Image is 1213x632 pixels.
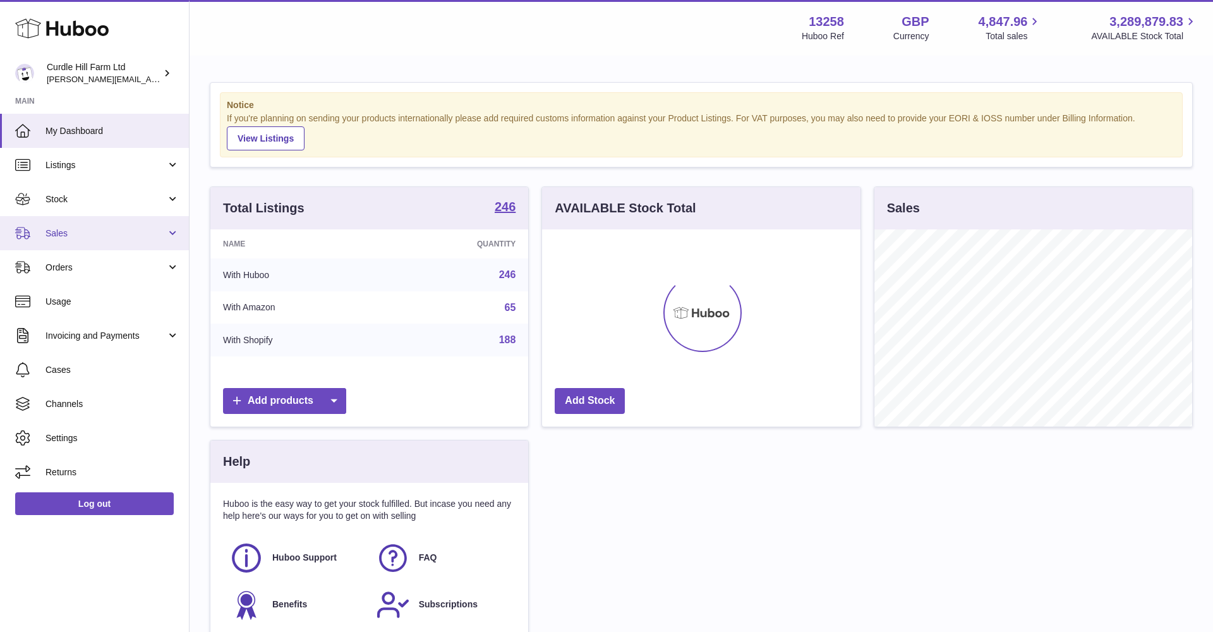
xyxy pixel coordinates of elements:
a: Add Stock [555,388,625,414]
span: Settings [45,432,179,444]
span: [PERSON_NAME][EMAIL_ADDRESS][DOMAIN_NAME] [47,74,253,84]
div: Curdle Hill Farm Ltd [47,61,160,85]
span: Usage [45,296,179,308]
a: Subscriptions [376,588,510,622]
p: Huboo is the easy way to get your stock fulfilled. But incase you need any help here's our ways f... [223,498,516,522]
a: View Listings [227,126,305,150]
a: 188 [499,334,516,345]
a: FAQ [376,541,510,575]
span: Channels [45,398,179,410]
span: 3,289,879.83 [1109,13,1183,30]
a: 3,289,879.83 AVAILABLE Stock Total [1091,13,1198,42]
a: Log out [15,492,174,515]
span: FAQ [419,552,437,564]
td: With Amazon [210,291,384,324]
td: With Huboo [210,258,384,291]
strong: GBP [902,13,929,30]
strong: 13258 [809,13,844,30]
div: If you're planning on sending your products internationally please add required customs informati... [227,112,1176,150]
span: Total sales [986,30,1042,42]
h3: AVAILABLE Stock Total [555,200,696,217]
span: Listings [45,159,166,171]
h3: Total Listings [223,200,305,217]
span: AVAILABLE Stock Total [1091,30,1198,42]
th: Name [210,229,384,258]
a: Add products [223,388,346,414]
span: Invoicing and Payments [45,330,166,342]
span: Huboo Support [272,552,337,564]
div: Currency [893,30,929,42]
a: 4,847.96 Total sales [979,13,1042,42]
span: Orders [45,262,166,274]
span: Stock [45,193,166,205]
td: With Shopify [210,324,384,356]
div: Huboo Ref [802,30,844,42]
span: Sales [45,228,166,240]
span: 4,847.96 [979,13,1028,30]
a: Benefits [229,588,363,622]
h3: Sales [887,200,920,217]
strong: Notice [227,99,1176,111]
a: 246 [495,200,516,216]
span: Subscriptions [419,599,478,611]
a: 65 [505,302,516,313]
span: My Dashboard [45,125,179,137]
img: miranda@diddlysquatfarmshop.com [15,64,34,83]
a: 246 [499,269,516,280]
th: Quantity [384,229,528,258]
a: Huboo Support [229,541,363,575]
span: Returns [45,466,179,478]
span: Benefits [272,599,307,611]
strong: 246 [495,200,516,213]
h3: Help [223,453,250,470]
span: Cases [45,364,179,376]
